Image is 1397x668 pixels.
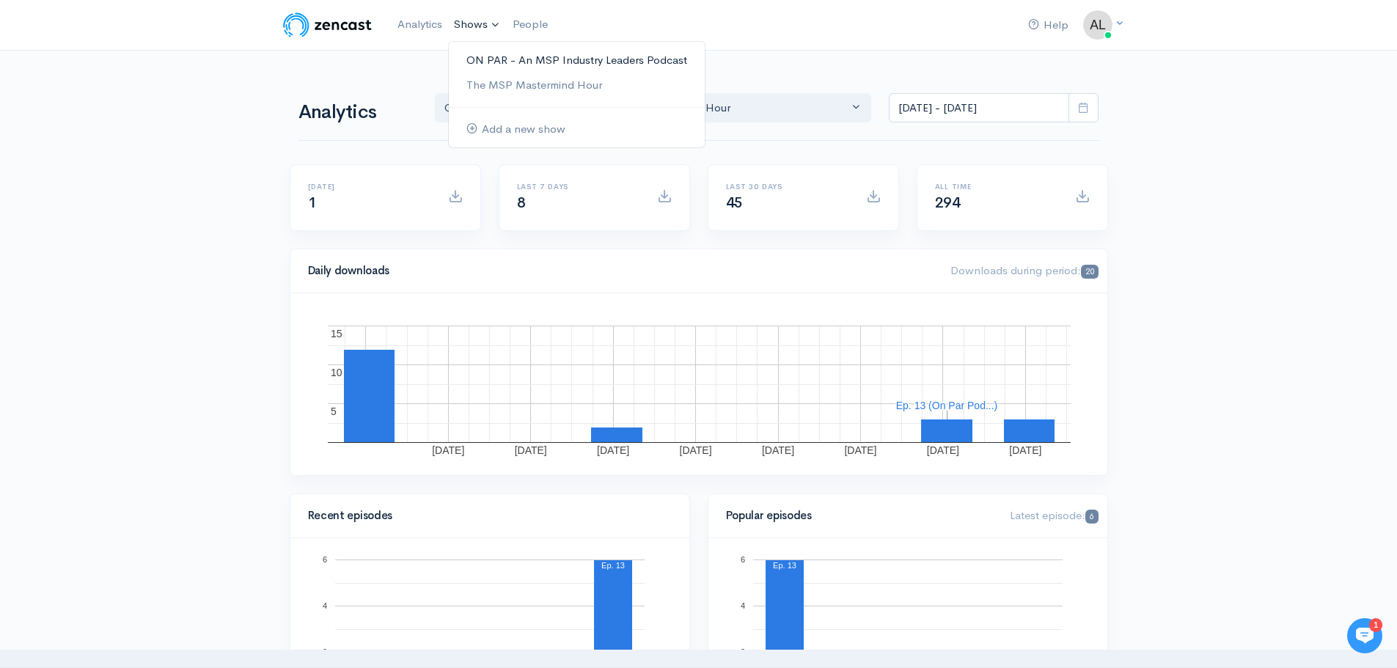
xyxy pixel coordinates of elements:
text: Ep. 13 [601,561,625,570]
a: Add a new show [449,117,705,142]
img: ... [1083,10,1112,40]
h6: Last 7 days [517,183,639,191]
a: The MSP Mastermind Hour [449,73,705,98]
button: ON PAR - An MSP Industry..., The MSP Mastermind Hour [435,93,872,123]
span: New conversation [95,203,176,215]
iframe: gist-messenger-bubble-iframe [1347,618,1382,653]
text: 6 [740,555,744,564]
h4: Daily downloads [308,265,934,277]
text: [DATE] [597,444,629,456]
input: analytics date range selector [889,93,1069,123]
svg: A chart. [308,311,1090,458]
span: 6 [1085,510,1098,524]
text: 4 [322,601,326,610]
button: New conversation [23,194,271,224]
img: ZenCast Logo [281,10,374,40]
text: Ep. 13 (On Par Pod...) [895,400,997,411]
text: 2 [322,647,326,656]
p: Find an answer quickly [20,252,274,269]
text: 2 [740,647,744,656]
text: [DATE] [844,444,876,456]
h1: Analytics [298,102,417,123]
span: 20 [1081,265,1098,279]
h6: [DATE] [308,183,430,191]
a: Analytics [392,9,448,40]
input: Search articles [43,276,262,305]
h4: Popular episodes [726,510,993,522]
div: ON PAR - An MSP Industry... , The MSP Mastermind Hour [444,100,849,117]
span: 294 [935,194,961,212]
span: Downloads during period: [950,263,1098,277]
span: 8 [517,194,526,212]
h6: Last 30 days [726,183,848,191]
text: [DATE] [514,444,546,456]
a: Shows [448,9,507,41]
text: [DATE] [1009,444,1041,456]
text: [DATE] [926,444,958,456]
text: [DATE] [432,444,464,456]
span: 45 [726,194,743,212]
span: 1 [308,194,317,212]
h4: Recent episodes [308,510,663,522]
h1: Hi 👋 [22,71,271,95]
h2: Just let us know if you need anything and we'll be happy to help! 🙂 [22,98,271,168]
span: Latest episode: [1010,508,1098,522]
text: [DATE] [679,444,711,456]
text: Ep. 13 [773,561,796,570]
a: ON PAR - An MSP Industry Leaders Podcast [449,48,705,73]
text: 5 [331,405,337,417]
ul: Shows [448,41,705,149]
h6: All time [935,183,1057,191]
text: [DATE] [761,444,793,456]
text: 15 [331,328,342,339]
a: Help [1022,10,1074,41]
text: 6 [322,555,326,564]
a: People [507,9,554,40]
text: 4 [740,601,744,610]
text: 10 [331,367,342,378]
